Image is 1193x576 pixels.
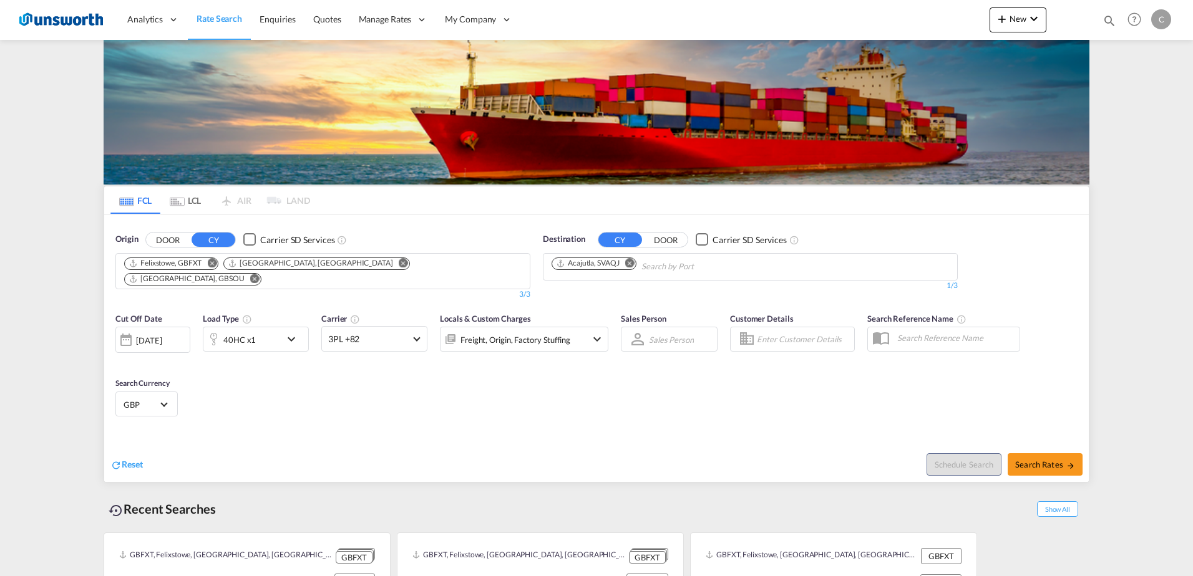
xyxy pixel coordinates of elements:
[550,254,765,277] md-chips-wrap: Chips container. Use arrow keys to select chips.
[223,331,256,348] div: 40HC x1
[1066,461,1075,470] md-icon: icon-arrow-right
[115,314,162,324] span: Cut Off Date
[445,13,496,26] span: My Company
[110,459,122,471] md-icon: icon-refresh
[110,458,143,472] div: icon-refreshReset
[789,235,799,245] md-icon: Unchecked: Search for CY (Container Yard) services for all selected carriers.Checked : Search for...
[1151,9,1171,29] div: C
[350,314,360,324] md-icon: The selected Trucker/Carrierwill be displayed in the rate results If the rates are from another f...
[730,314,793,324] span: Customer Details
[696,233,787,246] md-checkbox: Checkbox No Ink
[391,258,409,271] button: Remove
[115,378,170,388] span: Search Currency
[192,233,235,247] button: CY
[199,258,218,271] button: Remove
[440,327,608,352] div: Freight Origin Factory Stuffingicon-chevron-down
[990,7,1046,32] button: icon-plus 400-fgNewicon-chevron-down
[641,257,760,277] input: Chips input.
[321,314,360,324] span: Carrier
[556,258,620,269] div: Acajutla, SVAQJ
[644,233,688,247] button: DOOR
[115,233,138,246] span: Origin
[115,352,125,368] md-datepicker: Select
[1124,9,1151,31] div: Help
[129,258,202,269] div: Felixstowe, GBFXT
[412,548,626,564] div: GBFXT, Felixstowe, United Kingdom, GB & Ireland, Europe
[617,258,636,271] button: Remove
[115,327,190,353] div: [DATE]
[136,335,162,346] div: [DATE]
[337,235,347,245] md-icon: Unchecked: Search for CY (Container Yard) services for all selected carriers.Checked : Search for...
[543,281,958,291] div: 1/3
[129,258,204,269] div: Press delete to remove this chip.
[706,548,918,564] div: GBFXT, Felixstowe, United Kingdom, GB & Ireland, Europe
[110,186,160,214] md-tab-item: FCL
[460,331,570,348] div: Freight Origin Factory Stuffing
[1037,501,1078,517] span: Show All
[260,14,296,24] span: Enquiries
[543,233,585,246] span: Destination
[648,330,695,348] md-select: Sales Person
[1026,11,1041,26] md-icon: icon-chevron-down
[129,274,247,284] div: Press delete to remove this chip.
[104,214,1089,482] div: OriginDOOR CY Checkbox No InkUnchecked: Search for CY (Container Yard) services for all selected ...
[122,254,523,286] md-chips-wrap: Chips container. Use arrow keys to select chips.
[957,314,967,324] md-icon: Your search will be saved by the below given name
[621,314,666,324] span: Sales Person
[867,314,967,324] span: Search Reference Name
[146,233,190,247] button: DOOR
[160,186,210,214] md-tab-item: LCL
[228,258,395,269] div: Press delete to remove this chip.
[598,233,642,247] button: CY
[629,551,666,564] div: GBFXT
[590,332,605,347] md-icon: icon-chevron-down
[1103,14,1116,32] div: icon-magnify
[440,314,531,324] span: Locals & Custom Charges
[110,186,310,214] md-pagination-wrapper: Use the left and right arrow keys to navigate between tabs
[556,258,622,269] div: Press delete to remove this chip.
[891,329,1020,347] input: Search Reference Name
[129,274,245,284] div: Southampton, GBSOU
[713,234,787,246] div: Carrier SD Services
[995,14,1041,24] span: New
[127,13,163,26] span: Analytics
[328,333,409,345] span: 3PL +82
[359,13,412,26] span: Manage Rates
[1124,9,1145,30] span: Help
[284,332,305,347] md-icon: icon-chevron-down
[119,548,333,564] div: GBFXT, Felixstowe, United Kingdom, GB & Ireland, Europe
[243,233,334,246] md-checkbox: Checkbox No Ink
[1103,14,1116,27] md-icon: icon-magnify
[242,314,252,324] md-icon: icon-information-outline
[921,548,962,564] div: GBFXT
[104,495,221,523] div: Recent Searches
[313,14,341,24] span: Quotes
[242,274,261,286] button: Remove
[115,289,530,300] div: 3/3
[336,551,373,564] div: GBFXT
[1008,453,1083,476] button: Search Ratesicon-arrow-right
[19,6,103,34] img: 3748d800213711f08852f18dcb6d8936.jpg
[109,503,124,518] md-icon: icon-backup-restore
[104,40,1089,185] img: LCL+%26+FCL+BACKGROUND.png
[995,11,1010,26] md-icon: icon-plus 400-fg
[1015,459,1075,469] span: Search Rates
[757,330,850,348] input: Enter Customer Details
[203,314,252,324] span: Load Type
[203,327,309,352] div: 40HC x1icon-chevron-down
[197,13,242,24] span: Rate Search
[260,234,334,246] div: Carrier SD Services
[122,459,143,469] span: Reset
[122,395,171,413] md-select: Select Currency: £ GBPUnited Kingdom Pound
[124,399,158,410] span: GBP
[228,258,392,269] div: London Gateway Port, GBLGP
[927,453,1001,476] button: Note: By default Schedule search will only considerorigin ports, destination ports and cut off da...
